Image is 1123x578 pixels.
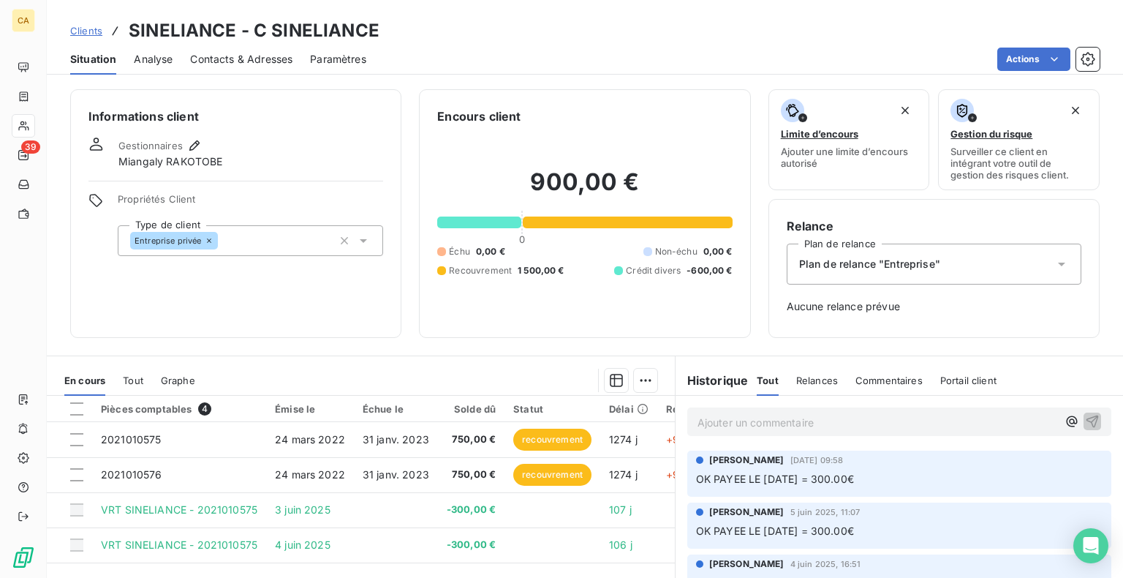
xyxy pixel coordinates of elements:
span: 0 [519,233,525,245]
div: Pièces comptables [101,402,257,416]
span: Graphe [161,375,195,386]
div: Échue le [363,403,429,415]
div: Émise le [275,403,345,415]
span: 750,00 € [447,468,496,482]
span: 2021010575 [101,433,162,446]
h3: SINELIANCE - C SINELIANCE [129,18,379,44]
span: recouvrement [513,429,591,451]
span: [DATE] 09:58 [790,456,844,465]
span: Ajouter une limite d’encours autorisé [781,146,918,169]
span: Recouvrement [449,264,512,277]
h2: 900,00 € [437,168,732,211]
span: 106 j [609,538,632,551]
span: 3 juin 2025 [275,503,330,516]
span: [PERSON_NAME] [709,558,784,571]
span: Commentaires [855,375,923,386]
span: 2021010576 [101,468,162,481]
span: 107 j [609,503,632,516]
span: Tout [757,375,779,386]
img: Logo LeanPay [12,546,35,569]
div: Solde dû [447,403,496,415]
span: 24 mars 2022 [275,433,345,446]
span: recouvrement [513,464,591,486]
span: -300,00 € [447,503,496,517]
input: Ajouter une valeur [218,234,230,247]
span: Crédit divers [626,264,681,277]
span: 31 janv. 2023 [363,468,429,481]
span: VRT SINELIANCE - 2021010575 [101,503,257,516]
span: Aucune relance prévue [787,299,1081,314]
span: Clients [70,25,102,37]
span: VRT SINELIANCE - 2021010575 [101,538,257,551]
span: Miangaly RAKOTOBE [118,154,223,169]
button: Gestion du risqueSurveiller ce client en intégrant votre outil de gestion des risques client. [938,89,1100,190]
div: Retard [666,403,713,415]
span: [PERSON_NAME] [709,506,784,519]
span: Tout [123,375,143,386]
span: 1274 j [609,433,638,446]
a: Clients [70,23,102,38]
span: -300,00 € [447,538,496,552]
div: CA [12,9,35,32]
div: Open Intercom Messenger [1073,528,1108,563]
span: 0,00 € [703,245,733,258]
button: Limite d’encoursAjouter une limite d’encours autorisé [768,89,930,190]
span: Propriétés Client [118,193,383,214]
span: Situation [70,52,116,67]
span: Portail client [940,375,997,386]
h6: Historique [676,372,749,389]
h6: Informations client [88,108,383,125]
span: -600,00 € [687,264,732,277]
span: 4 [198,402,211,416]
span: Paramètres [310,52,366,67]
span: Échu [449,245,470,258]
span: Gestionnaires [118,140,183,151]
span: Gestion du risque [950,128,1032,140]
span: 750,00 € [447,432,496,447]
span: Entreprise privée [135,236,202,245]
span: 5 juin 2025, 11:07 [790,508,861,517]
span: OK PAYEE LE [DATE] = 300.00€ [696,473,854,485]
span: Non-échu [655,245,697,258]
span: Limite d’encours [781,128,858,140]
span: 4 juin 2025, 16:51 [790,560,861,568]
span: Relances [796,375,838,386]
button: Actions [997,48,1070,71]
span: +961 j [666,468,696,481]
span: 1274 j [609,468,638,481]
span: 4 juin 2025 [275,538,330,551]
h6: Encours client [437,108,521,125]
span: 0,00 € [476,245,505,258]
span: +961 j [666,433,696,446]
span: Contacts & Adresses [190,52,292,67]
span: Surveiller ce client en intégrant votre outil de gestion des risques client. [950,146,1087,181]
h6: Relance [787,217,1081,235]
span: 31 janv. 2023 [363,433,429,446]
span: Plan de relance "Entreprise" [799,257,940,271]
span: [PERSON_NAME] [709,454,784,467]
span: OK PAYEE LE [DATE] = 300.00€ [696,525,854,537]
span: En cours [64,375,105,386]
span: 24 mars 2022 [275,468,345,481]
span: 1 500,00 € [518,264,564,277]
div: Délai [609,403,649,415]
div: Statut [513,403,591,415]
span: 39 [21,140,40,154]
span: Analyse [134,52,173,67]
